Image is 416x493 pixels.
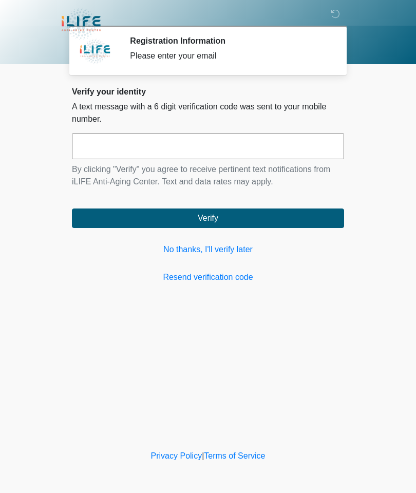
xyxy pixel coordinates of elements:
[151,451,202,460] a: Privacy Policy
[62,8,101,40] img: iLIFE Anti-Aging Center Logo
[72,87,344,97] h2: Verify your identity
[72,208,344,228] button: Verify
[202,451,204,460] a: |
[72,101,344,125] p: A text message with a 6 digit verification code was sent to your mobile number.
[72,271,344,283] a: Resend verification code
[204,451,265,460] a: Terms of Service
[130,50,329,62] div: Please enter your email
[80,36,110,67] img: Agent Avatar
[72,163,344,188] p: By clicking "Verify" you agree to receive pertinent text notifications from iLIFE Anti-Aging Cent...
[72,243,344,256] a: No thanks, I'll verify later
